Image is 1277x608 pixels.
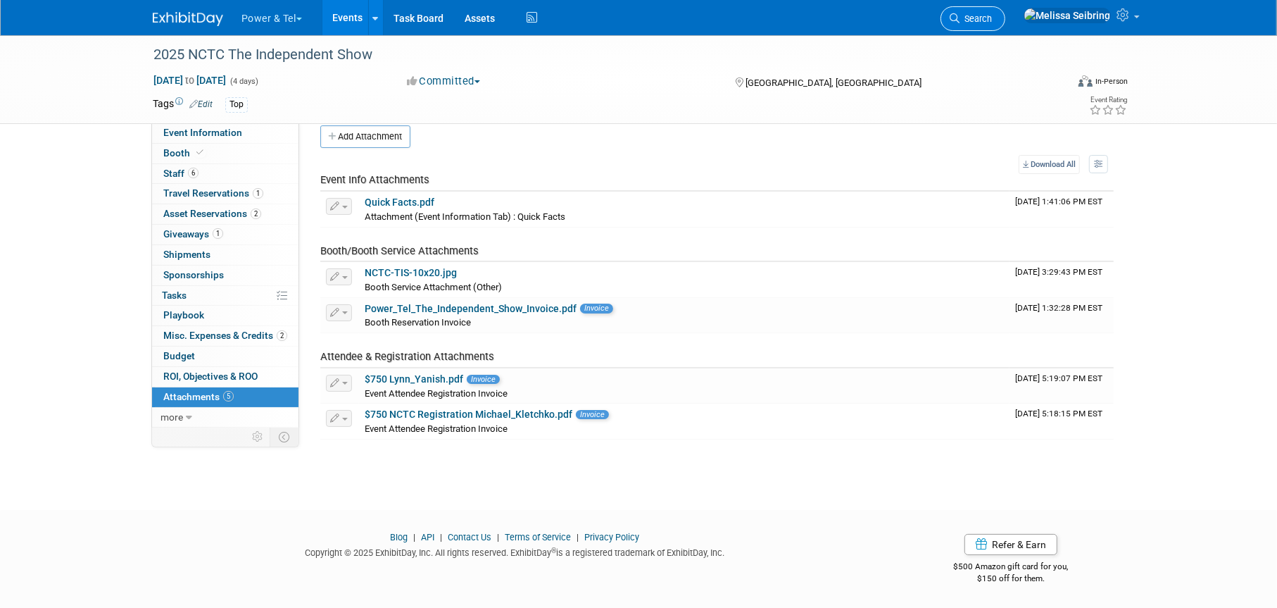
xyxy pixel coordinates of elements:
[153,543,876,559] div: Copyright © 2025 ExhibitDay, Inc. All rights reserved. ExhibitDay is a registered trademark of Ex...
[436,532,446,542] span: |
[1009,404,1114,439] td: Upload Timestamp
[152,144,298,163] a: Booth
[223,391,234,402] span: 5
[448,532,491,542] a: Contact Us
[365,317,471,328] span: Booth Reservation Invoice
[152,184,298,204] a: Travel Reservations1
[188,168,199,178] span: 6
[152,408,298,428] a: more
[467,375,500,384] span: Invoice
[163,228,223,240] span: Giveaways
[163,391,234,402] span: Attachments
[163,371,258,382] span: ROI, Objectives & ROO
[898,552,1125,584] div: $500 Amazon gift card for you,
[149,42,1045,68] div: 2025 NCTC The Independent Show
[153,12,223,26] img: ExhibitDay
[493,532,503,542] span: |
[320,173,429,186] span: Event Info Attachments
[183,75,196,86] span: to
[365,282,502,292] span: Booth Service Attachment (Other)
[152,245,298,265] a: Shipments
[746,77,921,88] span: [GEOGRAPHIC_DATA], [GEOGRAPHIC_DATA]
[152,367,298,387] a: ROI, Objectives & ROO
[1009,192,1114,227] td: Upload Timestamp
[153,74,227,87] span: [DATE] [DATE]
[246,428,270,446] td: Personalize Event Tab Strip
[1019,155,1080,174] a: Download All
[365,409,572,420] a: $750 NCTC Registration Michael_Kletchko.pdf
[152,326,298,346] a: Misc. Expenses & Credits2
[189,99,213,109] a: Edit
[163,249,210,260] span: Shipments
[1015,373,1102,383] span: Upload Timestamp
[163,127,242,138] span: Event Information
[365,388,508,399] span: Event Attendee Registration Invoice
[153,97,213,113] td: Tags
[584,532,639,542] a: Privacy Policy
[270,428,299,446] td: Toggle Event Tabs
[941,6,1005,31] a: Search
[1015,197,1102,206] span: Upload Timestamp
[152,266,298,285] a: Sponsorships
[576,410,609,419] span: Invoice
[573,532,582,542] span: |
[152,164,298,184] a: Staff6
[152,286,298,306] a: Tasks
[983,73,1128,94] div: Event Format
[320,244,479,257] span: Booth/Booth Service Attachments
[1009,298,1114,333] td: Upload Timestamp
[152,123,298,143] a: Event Information
[1009,262,1114,297] td: Upload Timestamp
[505,532,571,542] a: Terms of Service
[152,306,298,325] a: Playbook
[320,125,410,148] button: Add Attachment
[196,149,203,156] i: Booth reservation complete
[964,534,1057,555] a: Refer & Earn
[1015,267,1102,277] span: Upload Timestamp
[152,225,298,244] a: Giveaways1
[1009,368,1114,404] td: Upload Timestamp
[365,211,565,222] span: Attachment (Event Information Tab) : Quick Facts
[162,290,187,301] span: Tasks
[229,77,258,86] span: (4 days)
[898,573,1125,585] div: $150 off for them.
[163,309,204,321] span: Playbook
[390,532,408,542] a: Blog
[1024,8,1111,23] img: Melissa Seibring
[421,532,434,542] a: API
[163,168,199,179] span: Staff
[163,208,261,219] span: Asset Reservations
[163,147,206,159] span: Booth
[960,13,992,24] span: Search
[213,228,223,239] span: 1
[410,532,419,542] span: |
[320,350,494,363] span: Attendee & Registration Attachments
[251,209,261,219] span: 2
[365,423,508,434] span: Event Attendee Registration Invoice
[152,347,298,366] a: Budget
[1095,76,1128,87] div: In-Person
[365,303,577,314] a: Power_Tel_The_Independent_Show_Invoice.pdf
[551,547,556,554] sup: ®
[1078,75,1093,87] img: Format-Inperson.png
[1089,97,1127,104] div: Event Rating
[253,188,263,199] span: 1
[225,97,248,112] div: Top
[152,204,298,224] a: Asset Reservations2
[1015,409,1102,418] span: Upload Timestamp
[365,373,463,385] a: $750 Lynn_Yanish.pdf
[580,304,613,313] span: Invoice
[161,411,183,423] span: more
[1015,303,1102,313] span: Upload Timestamp
[402,74,486,89] button: Committed
[163,269,224,280] span: Sponsorships
[163,350,195,361] span: Budget
[365,197,434,208] a: Quick Facts.pdf
[365,267,457,278] a: NCTC-TIS-10x20.jpg
[163,330,287,341] span: Misc. Expenses & Credits
[163,187,263,199] span: Travel Reservations
[277,330,287,341] span: 2
[152,387,298,407] a: Attachments5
